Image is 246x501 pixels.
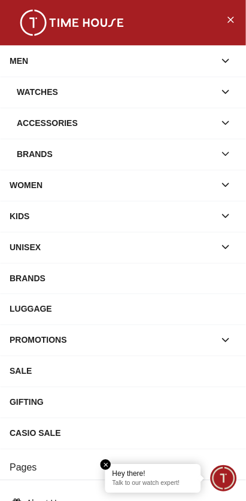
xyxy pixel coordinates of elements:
[17,81,215,103] div: Watches
[221,10,240,29] button: Close Menu
[10,205,215,227] div: KIDS
[10,174,215,196] div: WOMEN
[10,299,236,320] div: LUGGAGE
[211,466,237,492] div: Chat Widget
[10,423,236,444] div: CASIO SALE
[17,143,215,165] div: Brands
[10,50,215,72] div: MEN
[113,469,194,479] div: Hey there!
[10,236,215,258] div: UNISEX
[10,330,215,351] div: PROMOTIONS
[17,112,215,134] div: Accessories
[12,10,132,36] img: ...
[10,392,236,413] div: GIFTING
[101,460,111,471] em: Close tooltip
[10,361,236,382] div: SALE
[113,480,194,488] p: Talk to our watch expert!
[10,268,236,289] div: BRANDS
